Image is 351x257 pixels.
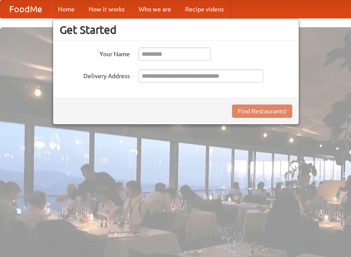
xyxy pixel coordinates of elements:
a: Home [51,0,82,18]
label: Delivery Address [60,69,130,80]
a: FoodMe [0,0,51,18]
a: Recipe videos [178,0,231,18]
button: Find Restaurants! [232,105,292,118]
a: Who we are [132,0,178,18]
h3: Get Started [60,23,292,36]
label: Your Name [60,47,130,58]
a: How it works [82,0,132,18]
